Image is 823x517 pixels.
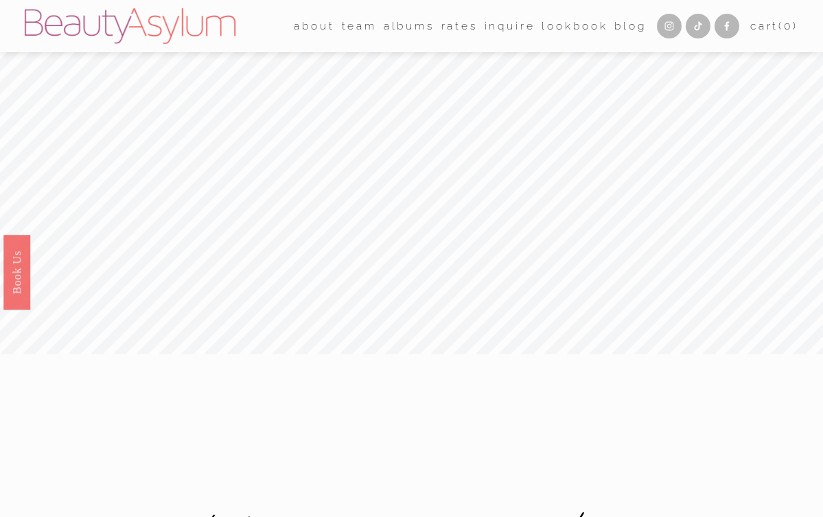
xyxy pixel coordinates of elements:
span: ( ) [778,19,798,32]
span: team [342,16,378,36]
a: Rates [441,15,478,36]
a: TikTok [686,14,710,38]
a: albums [384,15,434,36]
a: Blog [614,15,647,36]
a: Inquire [485,15,535,36]
a: Instagram [657,14,682,38]
span: about [294,16,334,36]
a: folder dropdown [294,15,334,36]
span: 0 [784,19,793,32]
a: Book Us [3,234,30,309]
a: folder dropdown [342,15,378,36]
img: Beauty Asylum | Bridal Hair &amp; Makeup Charlotte &amp; Atlanta [25,8,235,44]
a: Facebook [715,14,739,38]
a: Lookbook [542,15,607,36]
a: 0 items in cart [750,16,798,36]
